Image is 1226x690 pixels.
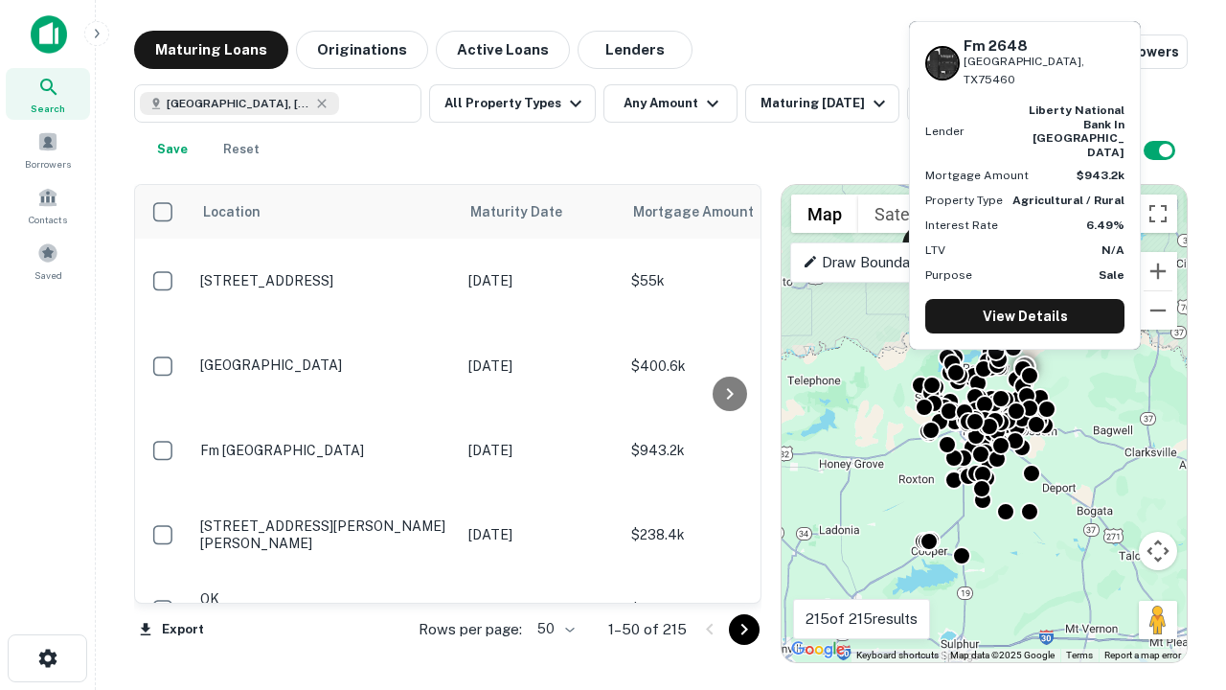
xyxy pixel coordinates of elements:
[925,217,998,234] p: Interest Rate
[925,123,965,140] p: Lender
[25,156,71,172] span: Borrowers
[858,195,953,233] button: Show satellite imagery
[436,31,570,69] button: Active Loans
[950,650,1055,660] span: Map data ©2025 Google
[925,299,1124,333] a: View Details
[468,524,612,545] p: [DATE]
[622,185,832,239] th: Mortgage Amount
[142,130,203,169] button: Save your search to get updates of matches that match your search criteria.
[200,272,449,289] p: [STREET_ADDRESS]
[791,195,858,233] button: Show street map
[1139,291,1177,330] button: Zoom out
[631,599,823,620] p: $2.7M
[31,101,65,116] span: Search
[31,15,67,54] img: capitalize-icon.png
[1029,103,1124,158] strong: liberty national bank in [GEOGRAPHIC_DATA]
[134,31,288,69] button: Maturing Loans
[1101,243,1124,257] strong: N/A
[1139,252,1177,290] button: Zoom in
[1139,195,1177,233] button: Toggle fullscreen view
[782,185,1187,662] div: 0 0
[1099,268,1124,282] strong: Sale
[745,84,899,123] button: Maturing [DATE]
[419,618,522,641] p: Rows per page:
[167,95,310,112] span: [GEOGRAPHIC_DATA], [GEOGRAPHIC_DATA], [GEOGRAPHIC_DATA]
[631,524,823,545] p: $238.4k
[6,124,90,175] a: Borrowers
[1066,650,1093,660] a: Terms (opens in new tab)
[603,84,738,123] button: Any Amount
[296,31,428,69] button: Originations
[964,37,1124,55] h6: Fm 2648
[211,130,272,169] button: Reset
[6,235,90,287] a: Saved
[191,185,459,239] th: Location
[608,618,687,641] p: 1–50 of 215
[468,270,612,291] p: [DATE]
[631,356,823,377] p: $400.6k
[1139,601,1177,639] button: Drag Pegman onto the map to open Street View
[468,440,612,461] p: [DATE]
[1012,194,1124,207] strong: Agricultural / Rural
[468,356,612,377] p: [DATE]
[1130,475,1226,567] iframe: Chat Widget
[200,442,449,459] p: Fm [GEOGRAPHIC_DATA]
[925,266,972,284] p: Purpose
[964,53,1124,89] p: [GEOGRAPHIC_DATA], TX75460
[6,179,90,231] a: Contacts
[786,637,850,662] img: Google
[925,167,1029,184] p: Mortgage Amount
[925,192,1003,209] p: Property Type
[806,608,918,631] p: 215 of 215 results
[202,200,261,223] span: Location
[200,356,449,374] p: [GEOGRAPHIC_DATA]
[200,517,449,552] p: [STREET_ADDRESS][PERSON_NAME][PERSON_NAME]
[29,212,67,227] span: Contacts
[803,251,922,274] p: Draw Boundary
[578,31,692,69] button: Lenders
[1077,169,1124,182] strong: $943.2k
[786,637,850,662] a: Open this area in Google Maps (opens a new window)
[134,615,209,644] button: Export
[631,440,823,461] p: $943.2k
[200,590,449,608] p: OK
[459,185,622,239] th: Maturity Date
[856,649,939,662] button: Keyboard shortcuts
[530,615,578,643] div: 50
[6,68,90,120] a: Search
[633,200,779,223] span: Mortgage Amount
[631,270,823,291] p: $55k
[729,614,760,645] button: Go to next page
[925,241,945,259] p: LTV
[429,84,596,123] button: All Property Types
[1104,650,1181,660] a: Report a map error
[470,200,587,223] span: Maturity Date
[1086,218,1124,232] strong: 6.49%
[468,599,612,620] p: [DATE]
[34,267,62,283] span: Saved
[761,92,891,115] div: Maturing [DATE]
